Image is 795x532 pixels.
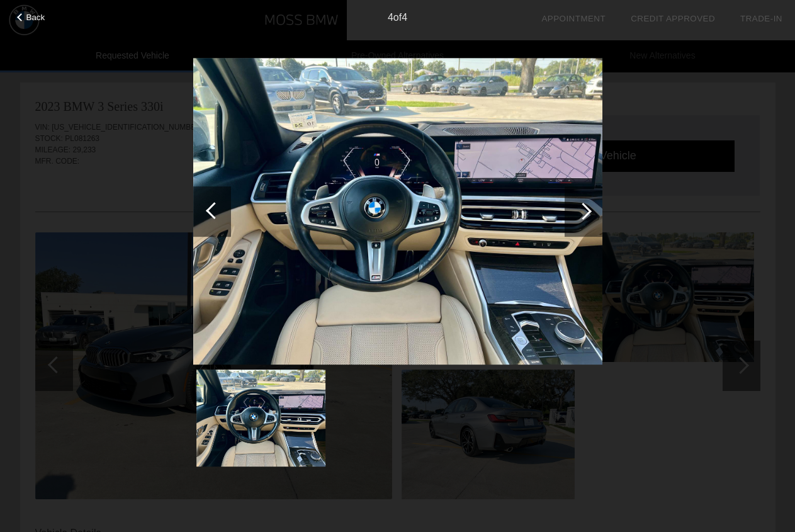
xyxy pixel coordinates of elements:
span: 4 [388,12,393,23]
span: 4 [402,12,407,23]
a: Credit Approved [631,14,715,23]
a: Trade-In [740,14,782,23]
img: b675b1a1879bf9da50911c0205f6b3d3.jpg [196,370,325,467]
span: Back [26,13,45,22]
img: b675b1a1879bf9da50911c0205f6b3d3.jpg [193,58,602,365]
a: Appointment [541,14,606,23]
